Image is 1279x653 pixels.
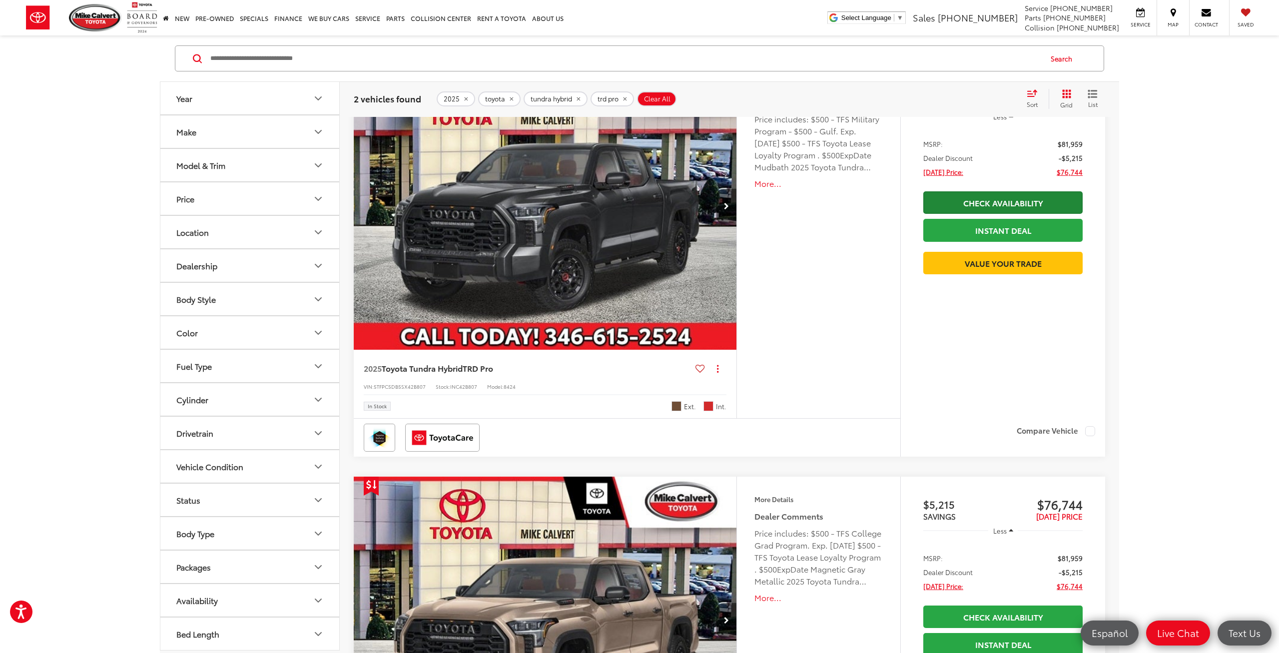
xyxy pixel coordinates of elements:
[1162,21,1184,28] span: Map
[176,294,216,304] div: Body Style
[437,91,475,106] button: remove 2025
[716,189,736,224] button: Next image
[923,191,1083,214] a: Check Availability
[671,401,681,411] span: Mudbath
[1025,22,1055,32] span: Collision
[504,383,516,390] span: 8424
[1049,89,1080,109] button: Grid View
[176,328,198,337] div: Color
[312,193,324,205] div: Price
[717,365,718,373] span: dropdown dots
[463,362,493,374] span: TRD Pro
[160,216,340,248] button: LocationLocation
[841,14,891,21] span: Select Language
[176,93,192,103] div: Year
[993,526,1007,535] span: Less
[176,596,218,605] div: Availability
[1022,89,1049,109] button: Select sort value
[354,92,421,104] span: 2 vehicles found
[160,182,340,215] button: PricePrice
[312,628,324,640] div: Bed Length
[364,363,691,374] a: 2025Toyota Tundra HybridTRD Pro
[176,361,212,371] div: Fuel Type
[176,495,200,505] div: Status
[1080,89,1105,109] button: List View
[684,402,696,411] span: Ext.
[160,350,340,382] button: Fuel TypeFuel Type
[312,360,324,372] div: Fuel Type
[368,404,387,409] span: In Stock
[160,450,340,483] button: Vehicle ConditionVehicle Condition
[353,62,737,350] div: 2025 Toyota Tundra Hybrid TRD Pro 0
[1057,581,1083,591] span: $76,744
[160,584,340,617] button: AvailabilityAvailability
[923,511,956,522] span: SAVINGS
[160,551,340,583] button: PackagesPackages
[407,426,478,450] img: ToyotaCare Mike Calvert Toyota Houston TX
[1025,12,1041,22] span: Parts
[993,112,1007,121] span: Less
[478,91,521,106] button: remove toyota
[160,618,340,650] button: Bed LengthBed Length
[176,428,213,438] div: Drivetrain
[176,194,194,203] div: Price
[160,417,340,449] button: DrivetrainDrivetrain
[524,91,588,106] button: remove tundra%20hybrid
[988,522,1018,540] button: Less
[1195,21,1218,28] span: Contact
[176,529,214,538] div: Body Type
[160,383,340,416] button: CylinderCylinder
[312,394,324,406] div: Cylinder
[703,401,713,411] span: Cockpit Red
[487,383,504,390] span: Model:
[485,95,505,103] span: toyota
[913,11,935,24] span: Sales
[1152,627,1204,639] span: Live Chat
[716,603,736,638] button: Next image
[160,115,340,148] button: MakeMake
[160,82,340,114] button: YearYear
[1224,627,1266,639] span: Text Us
[176,629,219,639] div: Bed Length
[312,159,324,171] div: Model & Trim
[923,167,963,177] span: [DATE] Price:
[364,362,382,374] span: 2025
[312,126,324,138] div: Make
[1025,3,1048,13] span: Service
[1036,511,1083,522] span: [DATE] PRICE
[1058,553,1083,563] span: $81,959
[1057,22,1119,32] span: [PHONE_NUMBER]
[364,477,379,496] span: Get Price Drop Alert
[366,426,393,450] img: Toyota Safety Sense Mike Calvert Toyota Houston TX
[312,494,324,506] div: Status
[923,581,963,591] span: [DATE] Price:
[69,4,122,31] img: Mike Calvert Toyota
[1050,3,1113,13] span: [PHONE_NUMBER]
[716,402,726,411] span: Int.
[312,260,324,272] div: Dealership
[923,153,973,163] span: Dealer Discount
[160,484,340,516] button: StatusStatus
[1129,21,1152,28] span: Service
[1043,12,1106,22] span: [PHONE_NUMBER]
[1218,621,1272,646] a: Text Us
[598,95,619,103] span: trd pro
[754,510,883,522] h5: Dealer Comments
[938,11,1018,24] span: [PHONE_NUMBER]
[176,227,209,237] div: Location
[160,249,340,282] button: DealershipDealership
[374,383,426,390] span: 5TFPC5DB5SX42B807
[312,226,324,238] div: Location
[923,567,973,577] span: Dealer Discount
[444,95,460,103] span: 2025
[209,46,1041,70] input: Search by Make, Model, or Keyword
[531,95,572,103] span: tundra hybrid
[841,14,903,21] a: Select Language​
[436,383,450,390] span: Stock:
[1088,100,1098,108] span: List
[1060,100,1073,109] span: Grid
[312,92,324,104] div: Year
[160,517,340,550] button: Body TypeBody Type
